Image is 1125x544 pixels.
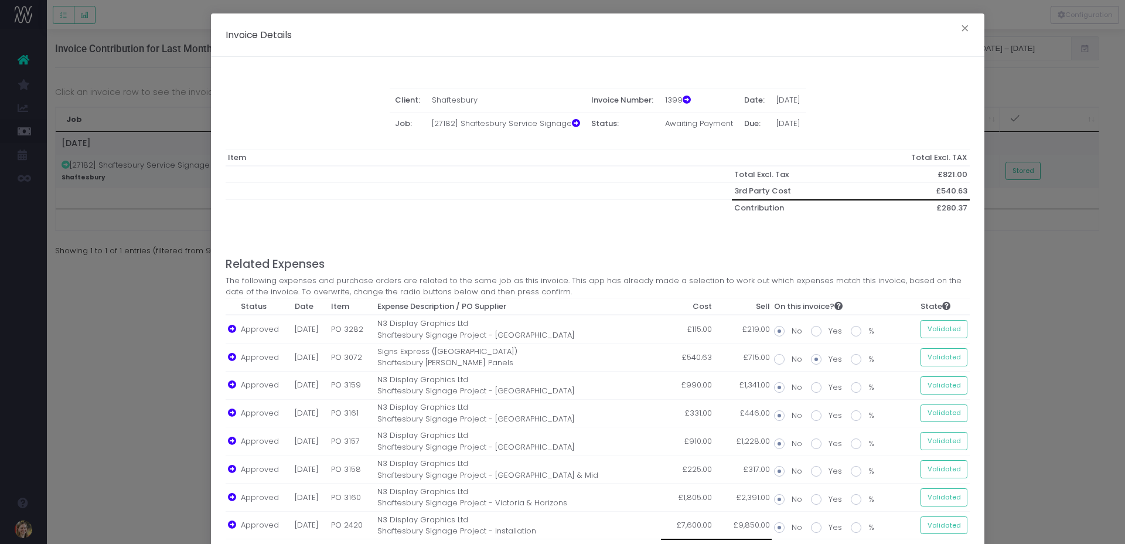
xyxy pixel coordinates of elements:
td: 1399 [659,89,739,112]
td: £225.00 [661,455,714,484]
h4: Related Expenses [226,257,970,271]
th: Total Excl. Tax [732,166,821,183]
label: % [851,410,874,421]
button: Validated [921,404,967,423]
td: Approved [238,455,292,484]
label: No [774,410,802,421]
td: PO 3158 [329,455,376,484]
td: £2,391.00 [714,483,772,511]
label: No [774,494,802,505]
td: £7,600.00 [661,511,714,539]
td: PO 3282 [329,315,376,343]
td: PO 3072 [329,344,376,372]
th: Contribution [732,200,821,216]
td: [DATE] [292,399,329,427]
th: Expense Description / PO Supplier [375,298,661,315]
td: [DATE] [771,89,806,112]
label: No [774,325,802,337]
label: No [774,353,802,365]
td: PO 3161 [329,399,376,427]
td: Approved [238,511,292,539]
th: Due: [739,112,771,135]
td: Approved [238,315,292,343]
label: Yes [811,522,842,533]
td: [27182] Shaftesbury Service Signage [426,112,586,135]
td: N3 Display Graphics Ltd Shaftesbury Signage Project - Installation [375,511,661,539]
th: £280.37 [821,200,970,216]
td: N3 Display Graphics Ltd Shaftesbury Signage Project - [GEOGRAPHIC_DATA] [375,399,661,427]
button: Validated [921,348,967,366]
td: PO 3157 [329,427,376,455]
th: Date [292,298,329,315]
label: % [851,522,874,533]
label: No [774,522,802,533]
label: % [851,382,874,393]
td: PO 3160 [329,483,376,511]
td: £1,228.00 [714,427,772,455]
td: Shaftesbury [426,89,586,112]
button: Validated [921,432,967,450]
label: % [851,353,874,365]
td: PO 3159 [329,371,376,399]
td: N3 Display Graphics Ltd Shaftesbury Signage Project - [GEOGRAPHIC_DATA] [375,315,661,343]
td: £219.00 [714,315,772,343]
td: £910.00 [661,427,714,455]
label: % [851,438,874,450]
td: [DATE] [292,455,329,484]
th: Cost [661,298,714,315]
td: £9,850.00 [714,511,772,539]
td: £115.00 [661,315,714,343]
label: No [774,438,802,450]
th: Total Excl. TAX [821,149,970,166]
th: Status [238,298,292,315]
th: Invoice Number: [586,89,660,112]
label: Yes [811,353,842,365]
th: 3rd Party Cost [732,183,821,200]
button: Validated [921,488,967,506]
span: The following expenses and purchase orders are related to the same job as this invoice. This app ... [226,275,970,298]
h5: Invoice Details [226,28,292,42]
button: Validated [921,460,967,478]
label: Yes [811,465,842,477]
td: N3 Display Graphics Ltd Shaftesbury Signage Project - [GEOGRAPHIC_DATA] & Mid [375,455,661,484]
td: [DATE] [292,371,329,399]
button: Validated [921,320,967,338]
td: Approved [238,371,292,399]
th: On this invoice? [772,298,918,315]
td: Awaiting Payment [659,112,739,135]
td: Approved [238,399,292,427]
td: £715.00 [714,344,772,372]
label: No [774,465,802,477]
button: Close [953,21,977,39]
td: N3 Display Graphics Ltd Shaftesbury Signage Project - [GEOGRAPHIC_DATA] [375,427,661,455]
td: [DATE] [771,112,806,135]
td: [DATE] [292,427,329,455]
td: [DATE] [292,483,329,511]
th: £821.00 [821,166,970,183]
label: Yes [811,382,842,393]
th: Client: [390,89,427,112]
td: Approved [238,483,292,511]
td: N3 Display Graphics Ltd Shaftesbury Signage Project - Victoria & Horizons [375,483,661,511]
td: £540.63 [661,344,714,372]
th: Item [329,298,376,315]
td: [DATE] [292,344,329,372]
td: £990.00 [661,371,714,399]
label: Yes [811,494,842,505]
td: [DATE] [292,511,329,539]
button: Validated [921,376,967,395]
td: £331.00 [661,399,714,427]
td: £1,805.00 [661,483,714,511]
td: £1,341.00 [714,371,772,399]
td: Approved [238,427,292,455]
label: % [851,325,874,337]
th: Job: [390,112,427,135]
th: Status: [586,112,660,135]
td: N3 Display Graphics Ltd Shaftesbury Signage Project - [GEOGRAPHIC_DATA] [375,371,661,399]
th: Item [226,149,732,166]
th: Sell [714,298,772,315]
td: Approved [238,344,292,372]
th: State [918,298,970,315]
label: Yes [811,438,842,450]
label: % [851,465,874,477]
